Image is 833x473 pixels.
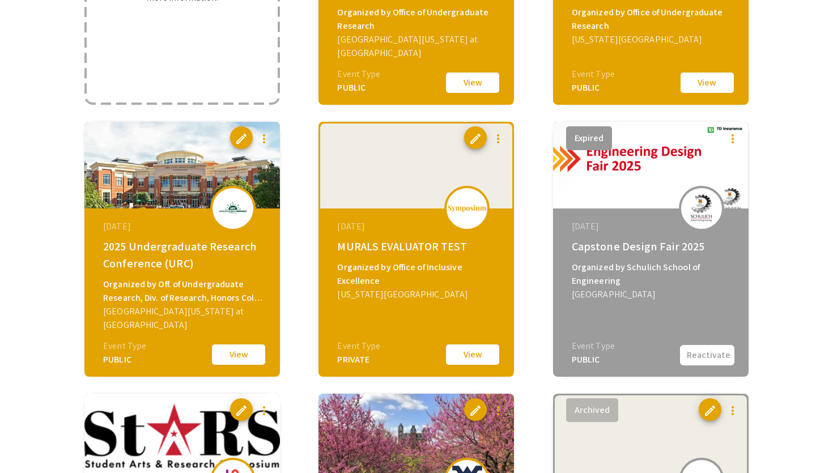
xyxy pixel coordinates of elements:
[572,220,733,233] div: [DATE]
[103,238,264,272] div: 2025 Undergraduate Research Conference (URC)
[566,126,612,150] button: Expired
[337,353,380,367] div: PRIVATE
[572,261,733,288] div: Organized by Schulich School of Engineering
[337,6,498,33] div: Organized by Office of Undergraduate Research
[469,404,482,417] span: edit
[491,132,505,146] mat-icon: more_vert
[337,261,498,288] div: Organized by Office of Inclusive Excellence
[572,67,615,81] div: Event Type
[103,220,264,233] div: [DATE]
[572,288,733,301] div: [GEOGRAPHIC_DATA]
[572,339,615,353] div: Event Type
[572,81,615,95] div: PUBLIC
[572,33,733,46] div: [US_STATE][GEOGRAPHIC_DATA]
[337,220,498,233] div: [DATE]
[699,398,721,421] button: edit
[337,339,380,353] div: Event Type
[103,278,264,305] div: Organized by Off. of Undergraduate Research, Div. of Research, Honors Coll., [PERSON_NAME] Scholars
[726,132,739,146] mat-icon: more_vert
[235,132,248,146] span: edit
[491,404,505,417] mat-icon: more_vert
[685,194,719,222] img: capstone-design-fair-2025_eventLogo_7d1a35_.png
[572,353,615,367] div: PUBLIC
[464,126,487,149] button: edit
[257,404,271,417] mat-icon: more_vert
[572,238,733,255] div: Capstone Design Fair 2025
[235,404,248,417] span: edit
[337,33,498,60] div: [GEOGRAPHIC_DATA][US_STATE] at [GEOGRAPHIC_DATA]
[337,288,498,301] div: [US_STATE][GEOGRAPHIC_DATA]
[210,343,267,367] button: View
[103,353,146,367] div: PUBLIC
[103,305,264,332] div: [GEOGRAPHIC_DATA][US_STATE] at [GEOGRAPHIC_DATA]
[444,343,501,367] button: View
[444,71,501,95] button: View
[337,67,380,81] div: Event Type
[337,238,498,255] div: MURALS EVALUATOR TEST
[469,132,482,146] span: edit
[566,398,618,422] button: Archived
[103,339,146,353] div: Event Type
[216,199,250,218] img: urc2025_eventLogo_3f4dc5_.jpg
[572,6,733,33] div: Organized by Office of Undergraduate Research
[679,344,736,367] button: Reactivate
[464,398,487,421] button: edit
[230,126,253,149] button: edit
[703,404,717,417] span: edit
[726,404,739,417] mat-icon: more_vert
[8,422,48,465] iframe: Chat
[230,398,253,421] button: edit
[337,81,380,95] div: PUBLIC
[84,122,280,208] img: urc2025_eventCoverPhoto_756e51__thumb.jpg
[447,204,487,212] img: logo_v2.png
[679,71,736,95] button: View
[553,122,749,208] img: capstone-design-fair-2025_eventCoverPhoto_4c034f__thumb.png
[257,132,271,146] mat-icon: more_vert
